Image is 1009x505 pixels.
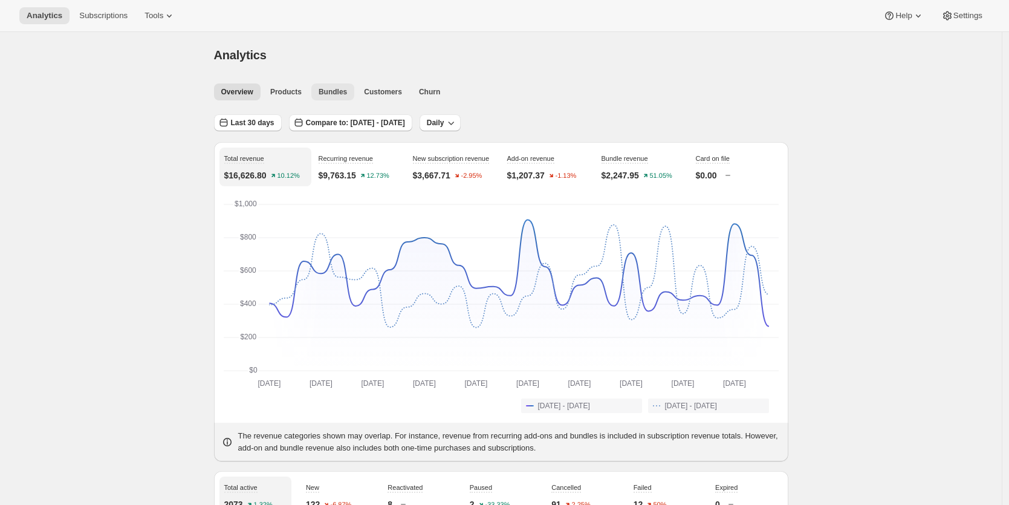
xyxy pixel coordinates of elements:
span: Cancelled [551,484,581,491]
text: -1.13% [555,172,576,180]
p: $0.00 [696,169,717,181]
span: Total revenue [224,155,264,162]
text: $400 [239,299,256,308]
span: Failed [634,484,652,491]
text: -2.95% [461,172,482,180]
span: Churn [419,87,440,97]
span: Customers [364,87,402,97]
text: [DATE] [723,379,746,388]
button: [DATE] - [DATE] [521,399,642,413]
text: [DATE] [258,379,281,388]
text: $0 [249,366,258,374]
button: Settings [934,7,990,24]
text: 51.05% [649,172,672,180]
span: Recurring revenue [319,155,374,162]
span: Expired [715,484,738,491]
button: Analytics [19,7,70,24]
span: Analytics [214,48,267,62]
span: Overview [221,87,253,97]
span: Products [270,87,302,97]
span: New subscription revenue [413,155,490,162]
span: Compare to: [DATE] - [DATE] [306,118,405,128]
text: [DATE] [620,379,643,388]
text: [DATE] [413,379,436,388]
button: Last 30 days [214,114,282,131]
p: $2,247.95 [602,169,639,181]
span: Add-on revenue [507,155,554,162]
text: 12.73% [366,172,389,180]
p: $3,667.71 [413,169,450,181]
text: [DATE] [671,379,694,388]
button: [DATE] - [DATE] [648,399,769,413]
span: Settings [953,11,982,21]
span: [DATE] - [DATE] [538,401,590,411]
span: Analytics [27,11,62,21]
text: [DATE] [361,379,384,388]
p: $1,207.37 [507,169,545,181]
span: Last 30 days [231,118,274,128]
span: Card on file [696,155,730,162]
span: Help [895,11,912,21]
span: [DATE] - [DATE] [665,401,717,411]
text: $600 [240,266,256,275]
text: 10.12% [277,172,300,180]
span: Paused [470,484,492,491]
text: $1,000 [235,200,257,208]
button: Tools [137,7,183,24]
span: Tools [144,11,163,21]
span: Bundles [319,87,347,97]
button: Compare to: [DATE] - [DATE] [289,114,412,131]
p: The revenue categories shown may overlap. For instance, revenue from recurring add-ons and bundle... [238,430,781,454]
p: $9,763.15 [319,169,356,181]
text: $200 [240,333,256,341]
button: Daily [420,114,461,131]
text: $800 [240,233,256,241]
button: Subscriptions [72,7,135,24]
span: New [306,484,319,491]
p: $16,626.80 [224,169,267,181]
text: [DATE] [568,379,591,388]
span: Bundle revenue [602,155,648,162]
span: Reactivated [388,484,423,491]
span: Daily [427,118,444,128]
span: Subscriptions [79,11,128,21]
text: [DATE] [516,379,539,388]
text: [DATE] [464,379,487,388]
text: [DATE] [310,379,333,388]
span: Total active [224,484,258,491]
button: Help [876,7,931,24]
